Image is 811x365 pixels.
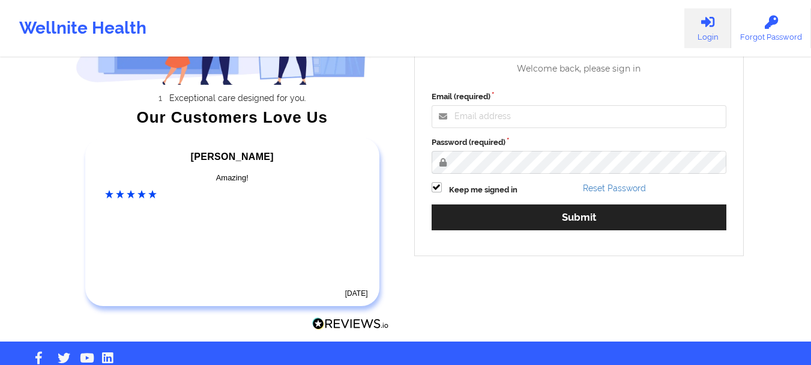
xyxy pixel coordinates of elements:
[86,93,389,103] li: Exceptional care designed for you.
[312,317,389,330] img: Reviews.io Logo
[449,184,517,196] label: Keep me signed in
[583,183,646,193] a: Reset Password
[76,111,389,123] div: Our Customers Love Us
[423,64,735,74] div: Welcome back, please sign in
[191,152,274,162] span: [PERSON_NAME]
[432,105,727,128] input: Email address
[345,289,368,298] time: [DATE]
[684,8,731,48] a: Login
[432,136,727,149] label: Password (required)
[731,8,811,48] a: Forgot Password
[432,91,727,103] label: Email (required)
[432,204,727,230] button: Submit
[105,172,360,184] div: Amazing!
[312,317,389,333] a: Reviews.io Logo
